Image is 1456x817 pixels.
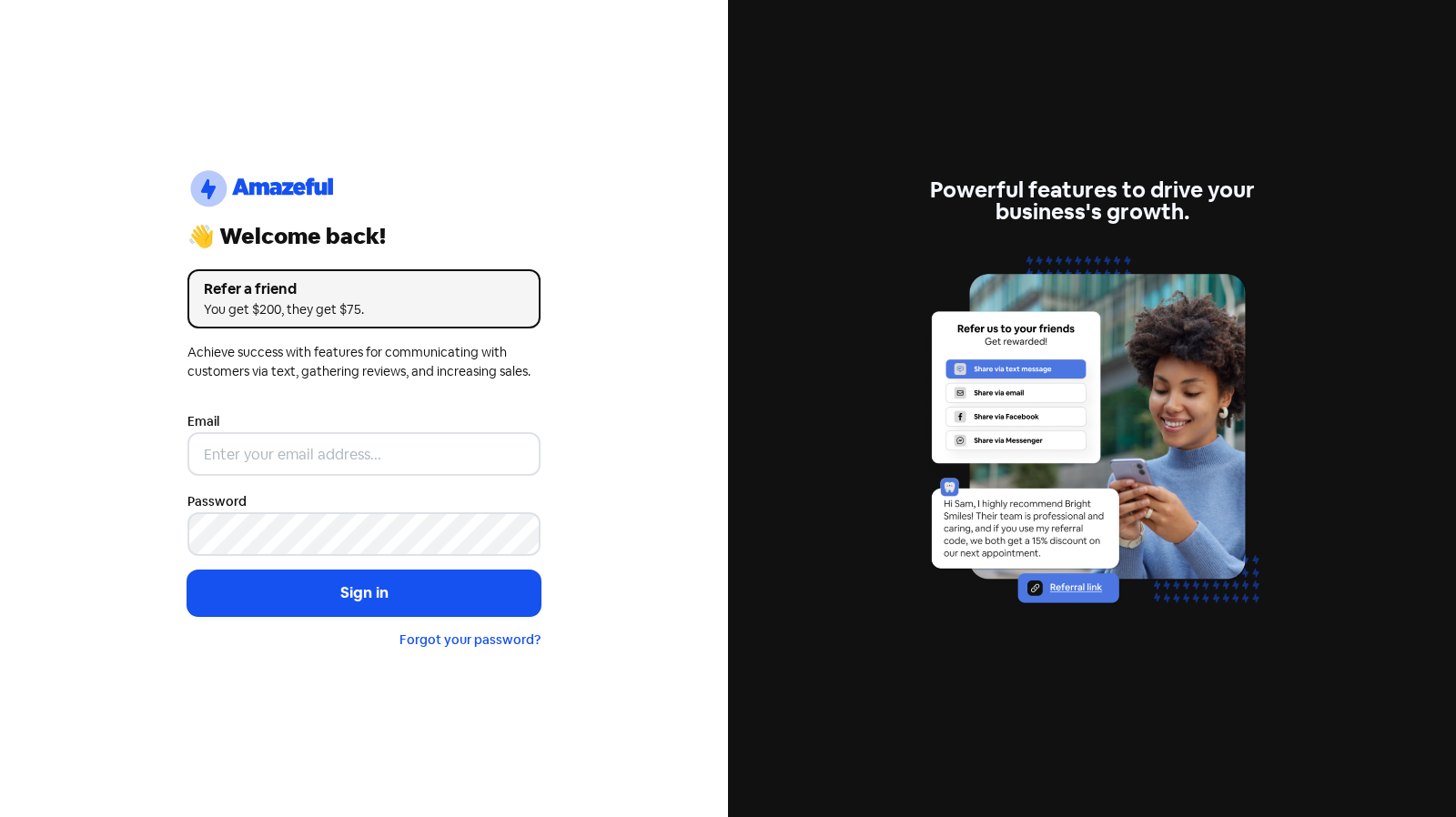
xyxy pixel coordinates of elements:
[915,179,1269,223] div: Powerful features to drive your business's growth.
[187,570,541,616] button: Sign in
[187,412,219,431] label: Email
[204,278,524,300] div: Refer a friend
[187,226,541,247] div: 👋 Welcome back!
[204,300,524,319] div: You get $200, they get $75.
[187,432,541,476] input: Enter your email address...
[187,492,247,511] label: Password
[399,631,541,648] a: Forgot your password?
[915,245,1269,637] img: referrals
[187,343,541,381] div: Achieve success with features for communicating with customers via text, gathering reviews, and i...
